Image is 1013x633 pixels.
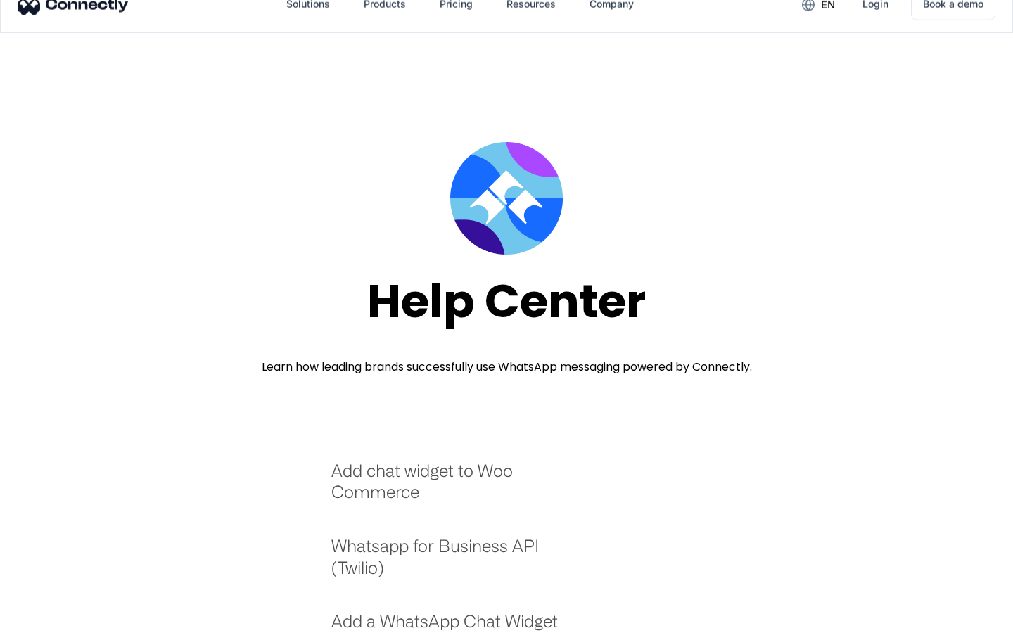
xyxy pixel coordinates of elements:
aside: Language selected: English [14,608,84,628]
ul: Language list [28,608,84,628]
div: Help Center [367,276,646,327]
a: Whatsapp for Business API (Twilio) [331,535,577,592]
a: Add chat widget to Woo Commerce [331,460,577,517]
div: Learn how leading brands successfully use WhatsApp messaging powered by Connectly. [262,359,752,376]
